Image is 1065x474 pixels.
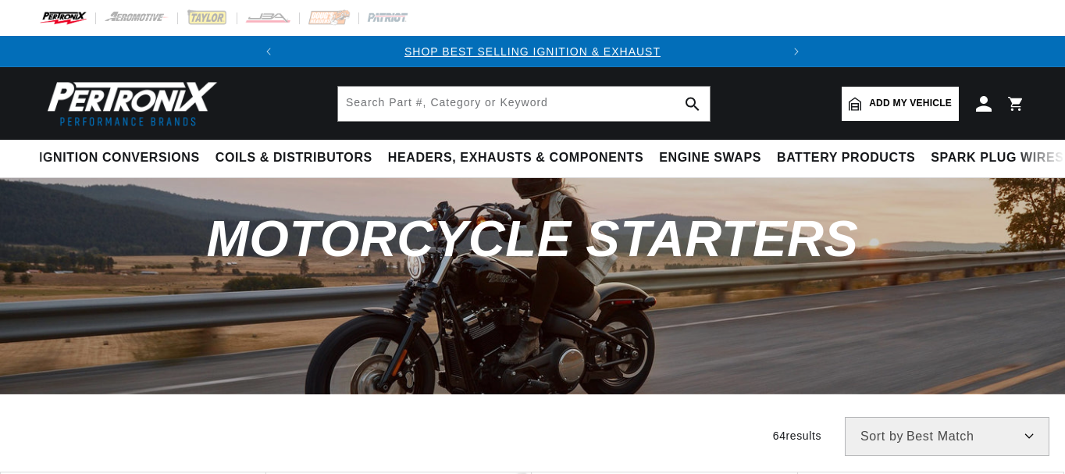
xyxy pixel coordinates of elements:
span: Add my vehicle [869,96,952,111]
span: Sort by [860,430,903,443]
img: Pertronix [39,77,219,130]
span: Spark Plug Wires [931,150,1063,166]
div: Announcement [284,43,781,60]
button: Translation missing: en.sections.announcements.next_announcement [781,36,812,67]
summary: Coils & Distributors [208,140,380,176]
a: SHOP BEST SELLING IGNITION & EXHAUST [404,45,661,58]
span: Headers, Exhausts & Components [388,150,643,166]
summary: Headers, Exhausts & Components [380,140,651,176]
summary: Ignition Conversions [39,140,208,176]
input: Search Part #, Category or Keyword [338,87,710,121]
span: Battery Products [777,150,915,166]
summary: Battery Products [769,140,923,176]
select: Sort by [845,417,1049,456]
a: Add my vehicle [842,87,959,121]
span: Engine Swaps [659,150,761,166]
span: Motorcycle Starters [207,210,859,267]
span: 64 results [773,429,821,442]
button: Translation missing: en.sections.announcements.previous_announcement [253,36,284,67]
div: 1 of 2 [284,43,781,60]
span: Ignition Conversions [39,150,200,166]
button: search button [675,87,710,121]
span: Coils & Distributors [215,150,372,166]
summary: Engine Swaps [651,140,769,176]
